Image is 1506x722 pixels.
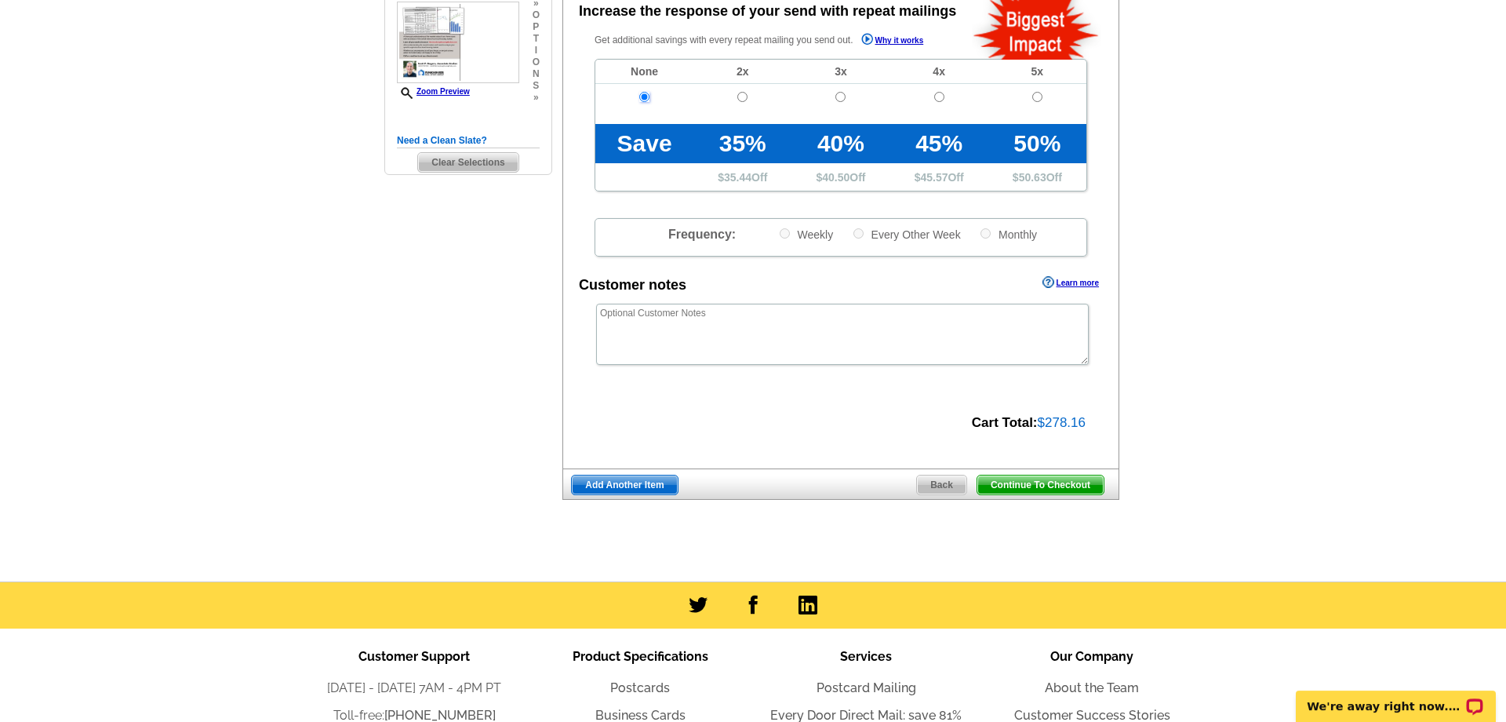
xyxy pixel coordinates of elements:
span: 50.63 [1019,171,1046,184]
label: Every Other Week [852,227,961,242]
td: $ Off [988,163,1086,191]
label: Monthly [979,227,1037,242]
li: [DATE] - [DATE] 7AM - 4PM PT [301,679,527,698]
span: Frequency: [668,228,736,241]
span: o [533,57,540,68]
td: $ Off [791,163,889,191]
a: About the Team [1045,680,1139,695]
input: Every Other Week [853,228,864,239]
td: 2x [693,60,791,84]
span: 40.50 [822,171,849,184]
td: $ Off [890,163,988,191]
span: s [533,80,540,92]
label: Weekly [778,227,834,242]
div: Customer notes [579,275,686,296]
span: n [533,68,540,80]
span: 45.57 [920,171,948,184]
td: 50% [988,124,1086,163]
td: 3x [791,60,889,84]
span: Continue To Checkout [977,476,1104,494]
td: Save [595,124,693,163]
span: i [533,45,540,57]
span: Services [840,649,892,664]
input: Monthly [980,228,991,239]
a: Add Another Item [571,475,678,495]
td: None [595,60,693,84]
div: Increase the response of your send with repeat mailings [579,1,956,22]
strong: Cart Total: [972,415,1038,430]
a: Postcards [610,680,670,695]
span: 35.44 [724,171,751,184]
a: Zoom Preview [397,87,470,96]
td: $ Off [693,163,791,191]
a: Learn more [1042,276,1099,289]
td: 35% [693,124,791,163]
td: 4x [890,60,988,84]
span: Product Specifications [573,649,708,664]
a: Postcard Mailing [817,680,916,695]
span: Customer Support [358,649,470,664]
span: Our Company [1050,649,1133,664]
iframe: LiveChat chat widget [1286,673,1506,722]
td: 40% [791,124,889,163]
img: small-thumb.jpg [397,2,519,83]
h5: Need a Clean Slate? [397,133,540,148]
td: 5x [988,60,1086,84]
input: Weekly [780,228,790,239]
span: p [533,21,540,33]
span: Add Another Item [572,476,677,494]
span: Clear Selections [418,153,518,172]
span: $278.16 [1038,415,1086,430]
a: Why it works [861,33,924,49]
span: o [533,9,540,21]
span: » [533,92,540,104]
span: Back [917,476,966,494]
p: Get additional savings with every repeat mailing you send out. [595,31,957,49]
span: t [533,33,540,45]
td: 45% [890,124,988,163]
a: Back [916,475,967,495]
